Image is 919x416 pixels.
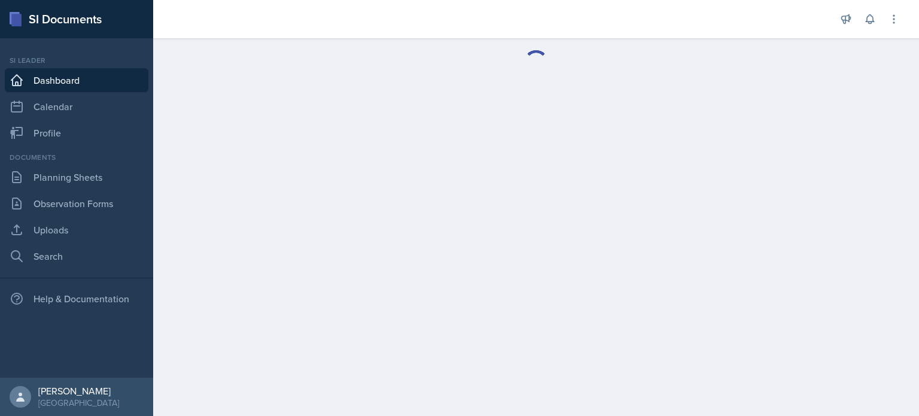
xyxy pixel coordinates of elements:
div: [PERSON_NAME] [38,385,119,397]
a: Uploads [5,218,148,242]
a: Search [5,244,148,268]
div: Si leader [5,55,148,66]
a: Observation Forms [5,192,148,215]
a: Planning Sheets [5,165,148,189]
a: Profile [5,121,148,145]
a: Calendar [5,95,148,119]
div: [GEOGRAPHIC_DATA] [38,397,119,409]
a: Dashboard [5,68,148,92]
div: Documents [5,152,148,163]
div: Help & Documentation [5,287,148,311]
